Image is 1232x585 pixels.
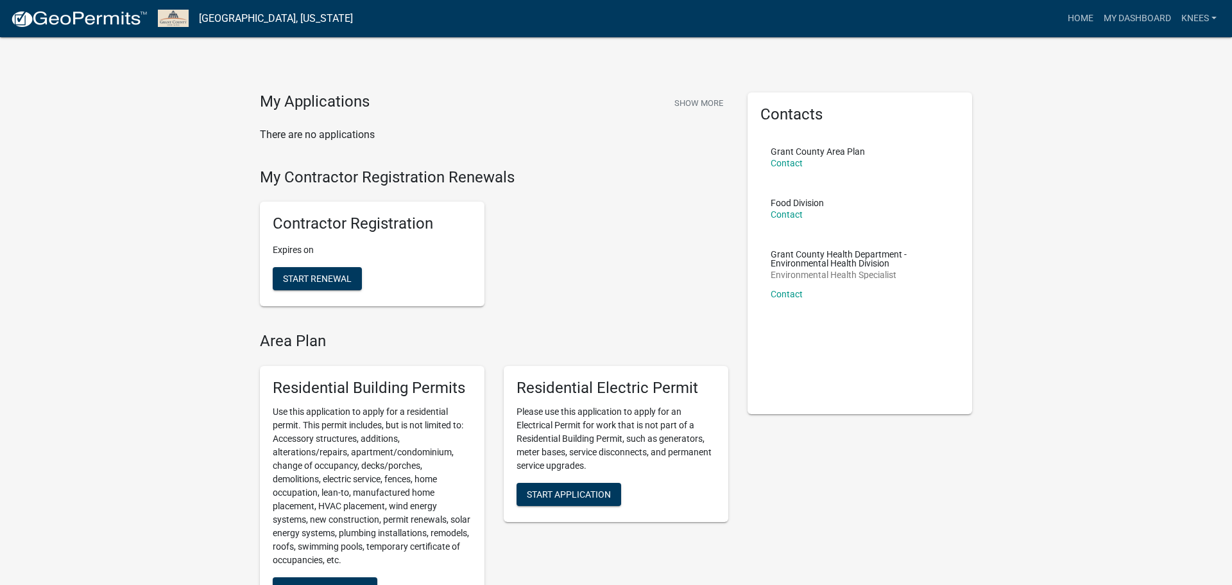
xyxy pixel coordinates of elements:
button: Show More [669,92,728,114]
h5: Residential Building Permits [273,379,472,397]
a: Knees [1176,6,1222,31]
p: Food Division [771,198,824,207]
button: Start Renewal [273,267,362,290]
p: Expires on [273,243,472,257]
h5: Contacts [760,105,959,124]
span: Start Application [527,489,611,499]
h5: Contractor Registration [273,214,472,233]
a: My Dashboard [1099,6,1176,31]
a: Home [1063,6,1099,31]
p: There are no applications [260,127,728,143]
h4: My Applications [260,92,370,112]
a: Contact [771,158,803,168]
img: Grant County, Indiana [158,10,189,27]
h5: Residential Electric Permit [517,379,715,397]
wm-registration-list-section: My Contractor Registration Renewals [260,168,728,317]
a: Contact [771,209,803,220]
p: Grant County Health Department - Environmental Health Division [771,250,949,268]
p: Grant County Area Plan [771,147,865,156]
p: Please use this application to apply for an Electrical Permit for work that is not part of a Resi... [517,405,715,473]
h4: Area Plan [260,332,728,351]
a: [GEOGRAPHIC_DATA], [US_STATE] [199,8,353,30]
h4: My Contractor Registration Renewals [260,168,728,187]
a: Contact [771,289,803,299]
p: Environmental Health Specialist [771,270,949,279]
button: Start Application [517,483,621,506]
span: Start Renewal [283,274,352,284]
p: Use this application to apply for a residential permit. This permit includes, but is not limited ... [273,405,472,567]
